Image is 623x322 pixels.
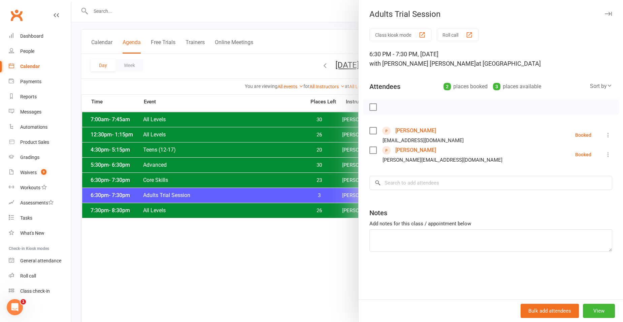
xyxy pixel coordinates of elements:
[383,156,502,164] div: [PERSON_NAME][EMAIL_ADDRESS][DOMAIN_NAME]
[369,176,612,190] input: Search to add attendees
[9,135,71,150] a: Product Sales
[9,195,71,211] a: Assessments
[20,200,54,205] div: Assessments
[575,152,591,157] div: Booked
[20,49,34,54] div: People
[9,74,71,89] a: Payments
[20,230,44,236] div: What's New
[20,33,43,39] div: Dashboard
[20,215,32,221] div: Tasks
[444,83,451,90] div: 2
[20,170,37,175] div: Waivers
[437,29,479,41] button: Roll call
[9,284,71,299] a: Class kiosk mode
[369,50,612,68] div: 6:30 PM - 7:30 PM, [DATE]
[20,185,40,190] div: Workouts
[9,44,71,59] a: People
[493,83,500,90] div: 3
[9,104,71,120] a: Messages
[9,89,71,104] a: Reports
[9,268,71,284] a: Roll call
[20,139,49,145] div: Product Sales
[20,64,40,69] div: Calendar
[21,299,26,304] span: 1
[9,253,71,268] a: General attendance kiosk mode
[20,273,36,279] div: Roll call
[41,169,46,175] span: 9
[9,120,71,135] a: Automations
[369,208,387,218] div: Notes
[20,288,50,294] div: Class check-in
[444,82,488,91] div: places booked
[575,133,591,137] div: Booked
[9,226,71,241] a: What's New
[369,29,431,41] button: Class kiosk mode
[493,82,541,91] div: places available
[9,211,71,226] a: Tasks
[590,82,612,91] div: Sort by
[9,59,71,74] a: Calendar
[9,150,71,165] a: Gradings
[476,60,541,67] span: at [GEOGRAPHIC_DATA]
[8,7,25,24] a: Clubworx
[359,9,623,19] div: Adults Trial Session
[7,299,23,315] iframe: Intercom live chat
[9,180,71,195] a: Workouts
[20,109,41,115] div: Messages
[20,79,41,84] div: Payments
[20,94,37,99] div: Reports
[20,258,61,263] div: General attendance
[369,220,612,228] div: Add notes for this class / appointment below
[583,304,615,318] button: View
[395,145,436,156] a: [PERSON_NAME]
[20,124,47,130] div: Automations
[521,304,579,318] button: Bulk add attendees
[9,165,71,180] a: Waivers 9
[383,136,464,145] div: [EMAIL_ADDRESS][DOMAIN_NAME]
[369,60,476,67] span: with [PERSON_NAME] [PERSON_NAME]
[369,82,400,91] div: Attendees
[9,29,71,44] a: Dashboard
[395,125,436,136] a: [PERSON_NAME]
[20,155,39,160] div: Gradings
